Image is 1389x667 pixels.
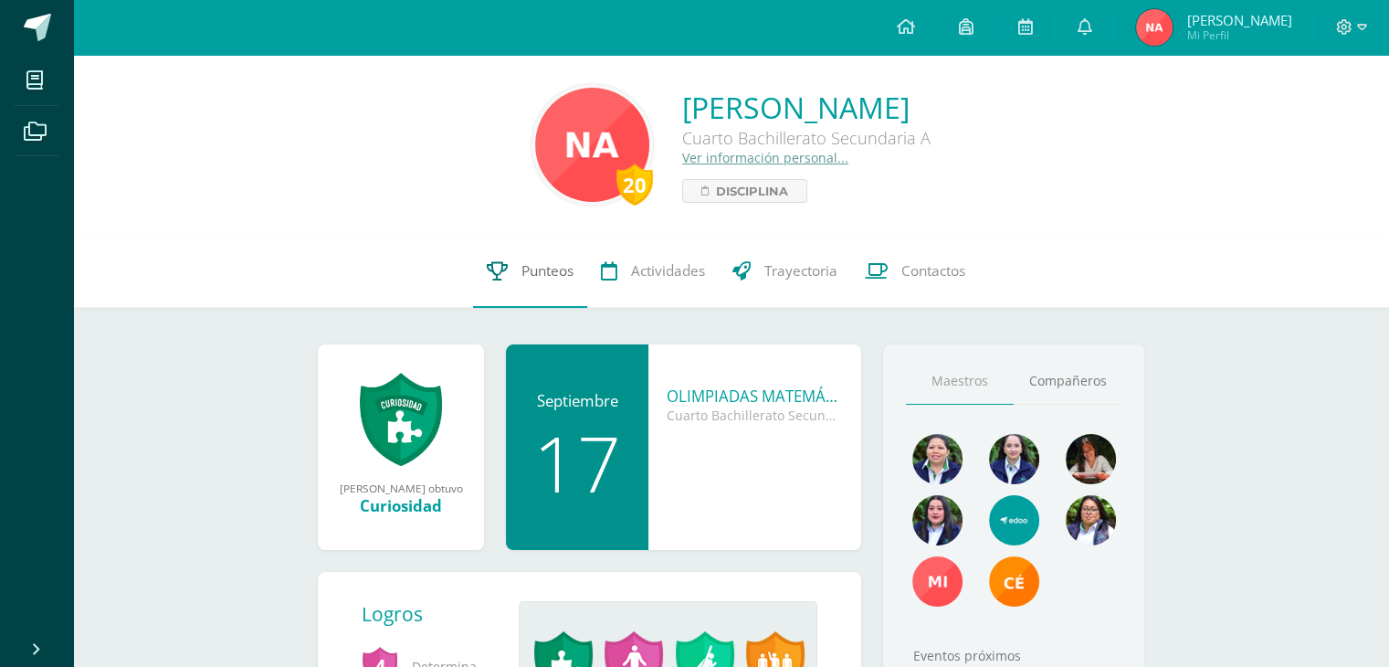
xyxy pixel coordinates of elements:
[336,481,466,495] div: [PERSON_NAME] obtuvo
[989,495,1039,545] img: e13555400e539d49a325e37c8b84e82e.png
[1066,434,1116,484] img: 1c401adeedf18d09ce6b565d23cb3fa3.png
[1014,358,1121,405] a: Compañeros
[906,358,1014,405] a: Maestros
[587,235,719,308] a: Actividades
[524,390,630,411] div: Septiembre
[535,88,649,202] img: 2d493a9a077228efba31072fb18547a7.png
[901,261,965,281] span: Contactos
[1136,9,1173,46] img: 0ac9d75e23195b8130b76dc0199bf59e.png
[1186,11,1291,29] span: [PERSON_NAME]
[667,407,843,424] div: Cuarto Bachillerato Secundaria
[524,425,630,502] div: 17
[851,235,979,308] a: Contactos
[521,261,573,281] span: Punteos
[616,164,653,206] div: 20
[631,261,705,281] span: Actividades
[667,386,843,407] div: OLIMPIADAS MATEMÁTICAS - Segunda Ronda
[682,127,931,149] div: Cuarto Bachillerato Secundaria A
[682,149,848,166] a: Ver información personal...
[719,235,851,308] a: Trayectoria
[682,88,931,127] a: [PERSON_NAME]
[912,434,963,484] img: d7b58b3ee24904eb3feedff3d7c47cbf.png
[362,601,504,627] div: Logros
[989,434,1039,484] img: 7c64f4cdc1fa2a2a08272f32eb53ba45.png
[764,261,837,281] span: Trayectoria
[912,495,963,545] img: f9c4b7d77c5e1bd20d7484783103f9b1.png
[716,180,788,202] span: Disciplina
[473,235,587,308] a: Punteos
[1066,495,1116,545] img: 7052225f9b8468bfa6811723bfd0aac5.png
[1186,27,1291,43] span: Mi Perfil
[906,647,1121,664] div: Eventos próximos
[682,179,807,203] a: Disciplina
[336,495,466,516] div: Curiosidad
[989,556,1039,607] img: 9fe7580334846c559dff5945f0b8902e.png
[912,556,963,607] img: e4592216d3fc84dab095ec77361778a2.png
